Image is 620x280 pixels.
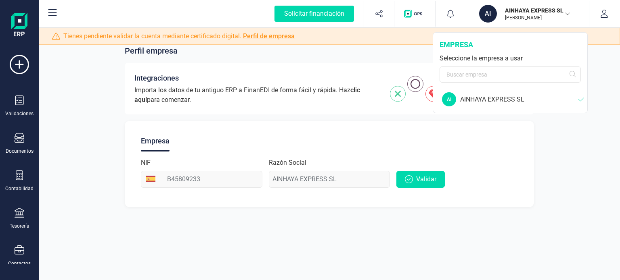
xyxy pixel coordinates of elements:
div: Seleccione la empresa a usar [440,54,581,63]
p: [PERSON_NAME] [505,15,570,21]
div: AINHAYA EXPRESS SL [460,95,578,104]
div: empresa [440,39,581,50]
div: Empresa [141,131,170,151]
label: NIF [141,158,151,168]
div: Tesorería [10,223,29,229]
div: AI [442,92,456,106]
span: Perfil empresa [125,45,178,56]
div: AI [479,5,497,23]
a: Perfil de empresa [243,32,295,40]
div: Solicitar financiación [274,6,354,22]
div: Validaciones [5,110,34,117]
div: Contactos [8,260,31,267]
span: Tienes pendiente validar la cuenta mediante certificado digital. [63,31,295,41]
img: integrations-img [390,76,511,102]
span: Validar [416,174,436,184]
button: Logo de OPS [399,1,430,27]
input: Buscar empresa [440,66,581,83]
button: AIAINHAYA EXPRESS SL[PERSON_NAME] [476,1,579,27]
button: Validar [396,171,445,188]
button: Solicitar financiación [265,1,364,27]
img: Logo de OPS [404,10,425,18]
p: AINHAYA EXPRESS SL [505,6,570,15]
div: Documentos [6,148,34,154]
div: Contabilidad [5,185,34,192]
label: Razón Social [269,158,306,168]
span: Integraciones [134,73,179,84]
span: Importa los datos de tu antiguo ERP a FinanEDI de forma fácil y rápida. Haz para comenzar. [134,85,380,105]
img: Logo Finanedi [11,13,27,39]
